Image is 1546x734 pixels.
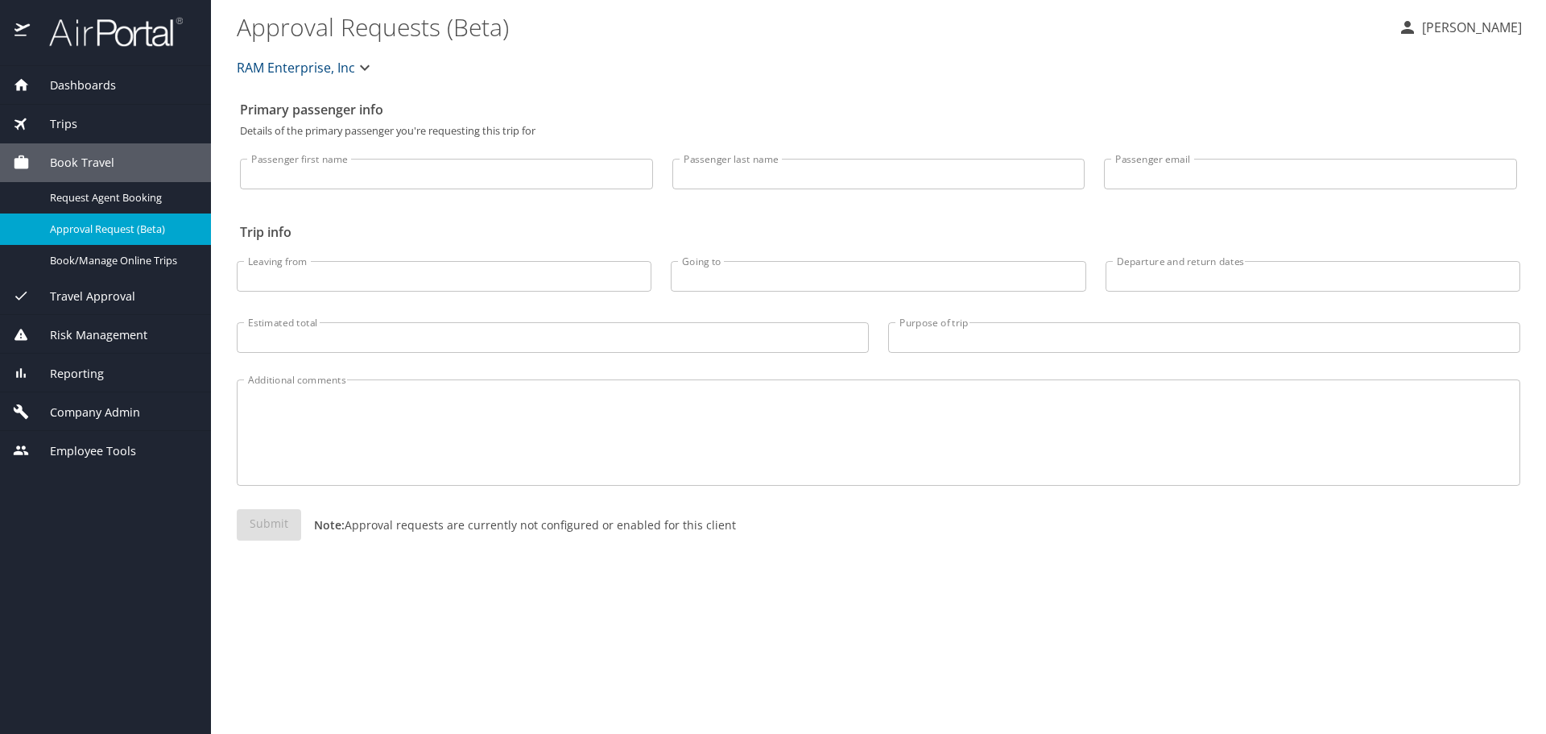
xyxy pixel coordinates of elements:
[31,16,183,48] img: airportal-logo.png
[30,404,140,421] span: Company Admin
[314,517,345,533] strong: Note:
[14,16,31,48] img: icon-airportal.png
[301,516,736,533] p: Approval requests are currently not configured or enabled for this client
[230,52,381,84] button: RAM Enterprise, Inc
[30,77,116,94] span: Dashboards
[240,126,1517,136] p: Details of the primary passenger you're requesting this trip for
[30,326,147,344] span: Risk Management
[1391,13,1528,42] button: [PERSON_NAME]
[50,190,192,205] span: Request Agent Booking
[1417,18,1522,37] p: [PERSON_NAME]
[240,97,1517,122] h2: Primary passenger info
[240,219,1517,245] h2: Trip info
[237,2,1385,52] h1: Approval Requests (Beta)
[50,222,192,237] span: Approval Request (Beta)
[30,365,104,383] span: Reporting
[30,115,77,133] span: Trips
[30,154,114,172] span: Book Travel
[30,288,135,305] span: Travel Approval
[50,253,192,268] span: Book/Manage Online Trips
[237,56,355,79] span: RAM Enterprise, Inc
[30,442,136,460] span: Employee Tools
